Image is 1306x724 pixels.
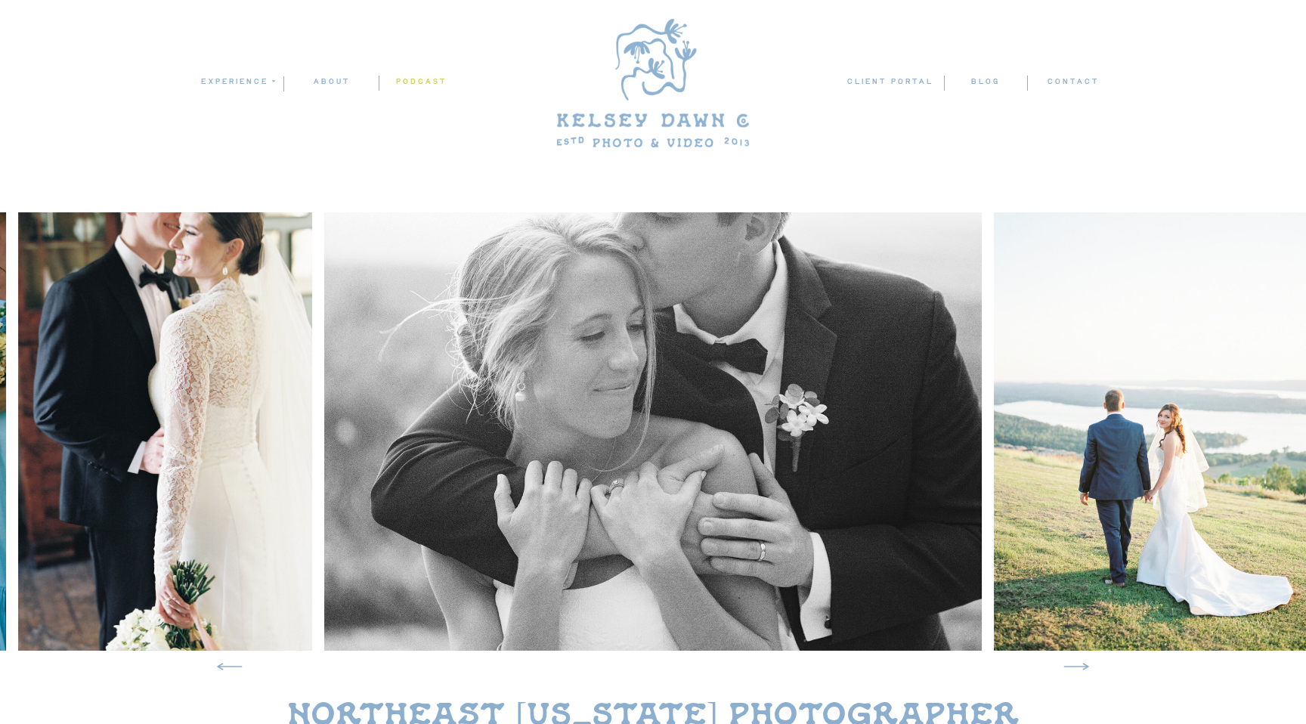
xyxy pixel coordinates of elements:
[200,75,274,88] a: experience
[846,75,936,91] a: client portal
[379,75,463,89] a: podcast
[284,75,379,89] a: ABOUT
[1047,75,1100,90] a: contact
[944,75,1026,89] a: blog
